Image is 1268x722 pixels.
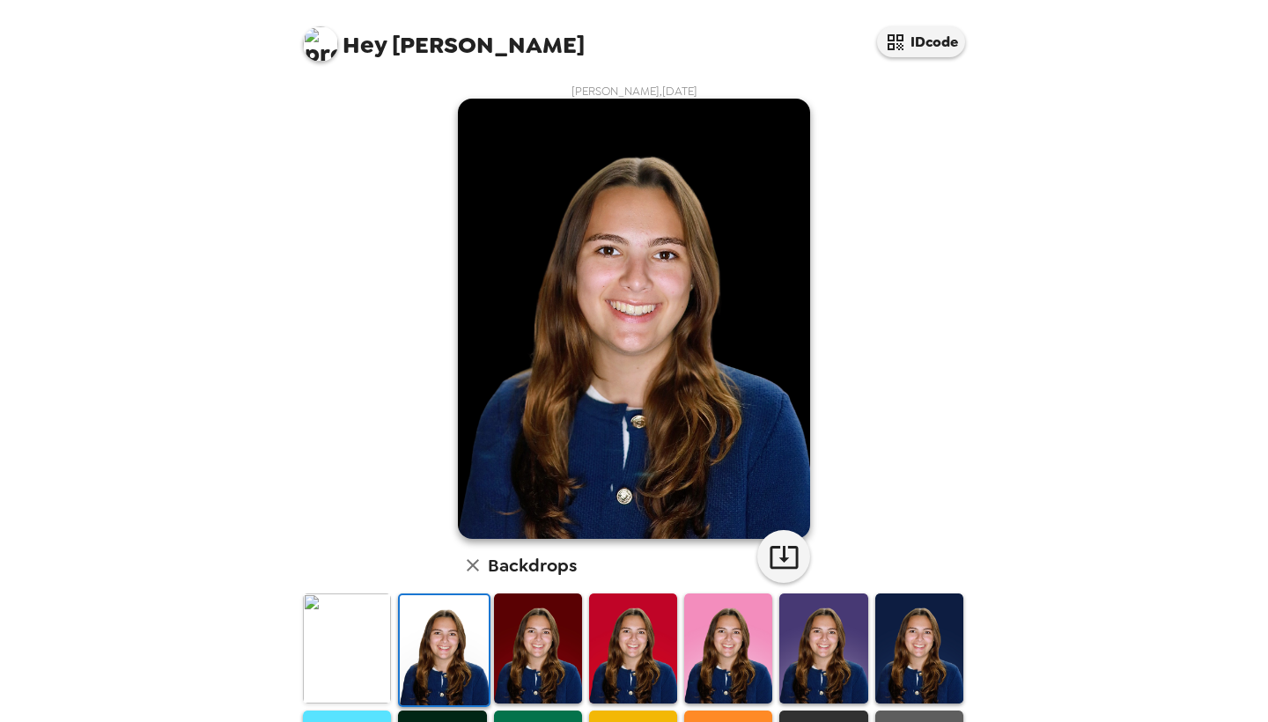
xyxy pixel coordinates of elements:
[343,29,387,61] span: Hey
[303,26,338,62] img: profile pic
[303,18,585,57] span: [PERSON_NAME]
[571,84,697,99] span: [PERSON_NAME] , [DATE]
[877,26,965,57] button: IDcode
[303,593,391,704] img: Original
[488,551,577,579] h6: Backdrops
[458,99,810,539] img: user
